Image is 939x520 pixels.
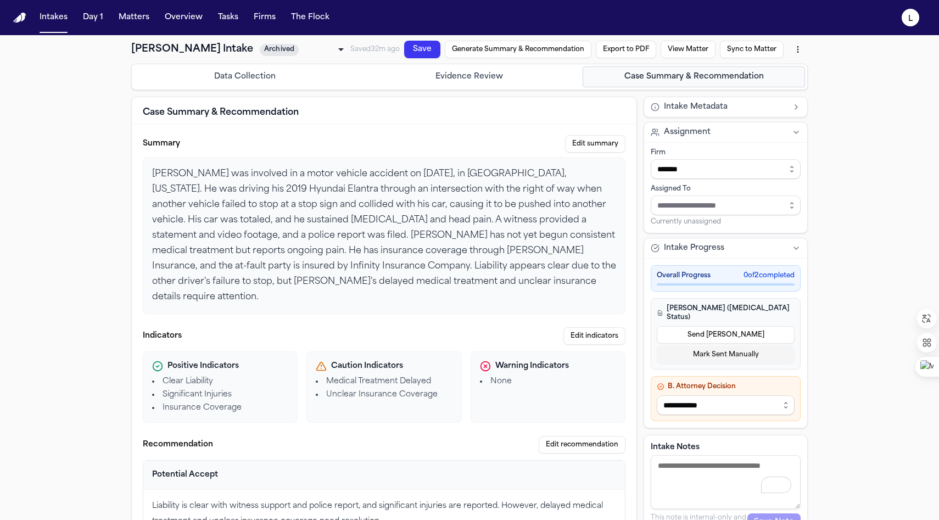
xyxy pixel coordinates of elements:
[260,42,348,57] div: Update intake status
[152,389,288,400] li: Significant Injuries
[143,331,182,342] label: Indicators
[664,102,728,113] span: Intake Metadata
[788,40,808,59] button: More actions
[651,184,801,193] div: Assigned To
[143,106,299,119] h2: Case Summary & Recommendation
[152,469,218,480] div: Potential Accept
[651,455,801,509] textarea: To enrich screen reader interactions, please activate Accessibility in Grammarly extension settings
[152,402,288,413] li: Insurance Coverage
[657,382,795,391] h4: B. Attorney Decision
[134,66,356,87] button: Go to Data Collection step
[143,327,625,423] section: Indicators
[143,138,180,149] label: Summary
[480,376,616,387] li: None
[152,376,288,387] li: Clear Liability
[445,41,591,58] button: Generate Summary & Recommendation
[539,436,625,454] button: Edit recommendation
[651,217,721,226] span: Currently unassigned
[35,8,72,27] button: Intakes
[131,42,253,57] h1: [PERSON_NAME] Intake
[160,8,207,27] button: Overview
[657,304,795,322] h4: [PERSON_NAME] ([MEDICAL_DATA] Status)
[651,148,801,157] div: Firm
[644,97,807,117] button: Intake Metadata
[651,159,801,179] input: Select firm
[657,271,711,280] span: Overall Progress
[214,8,243,27] button: Tasks
[79,8,108,27] button: Day 1
[908,15,913,23] text: L
[404,41,440,58] button: Save
[13,13,26,23] img: Finch Logo
[644,238,807,258] button: Intake Progress
[651,195,801,215] input: Assign to staff member
[331,361,403,372] span: Caution Indicators
[13,13,26,23] a: Home
[664,243,724,254] span: Intake Progress
[287,8,334,27] button: The Flock
[583,66,805,87] button: Go to Case Summary & Recommendation step
[744,271,795,280] span: 0 of 2 completed
[657,346,795,364] button: Mark Sent Manually
[143,439,213,450] label: Recommendation
[720,41,784,58] button: Sync to Matter
[563,327,625,345] button: Edit indicators
[260,44,299,56] span: Archived
[661,41,716,58] button: View Matter
[350,46,400,53] span: Saved 32m ago
[143,157,625,314] div: [PERSON_NAME] was involved in a motor vehicle accident on [DATE], in [GEOGRAPHIC_DATA], [US_STATE...
[143,135,625,314] section: Case summary
[316,376,452,387] li: Medical Treatment Delayed
[565,135,625,153] button: Edit summary
[249,8,280,27] button: Firms
[316,389,452,400] li: Unclear Insurance Coverage
[644,122,807,142] button: Assignment
[114,8,154,27] button: Matters
[359,66,581,87] button: Go to Evidence Review step
[596,41,656,58] button: Export to PDF
[167,361,239,372] span: Positive Indicators
[651,442,801,453] label: Intake Notes
[495,361,569,372] span: Warning Indicators
[657,326,795,344] button: Send [PERSON_NAME]
[134,66,805,87] nav: Intake steps
[664,127,711,138] span: Assignment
